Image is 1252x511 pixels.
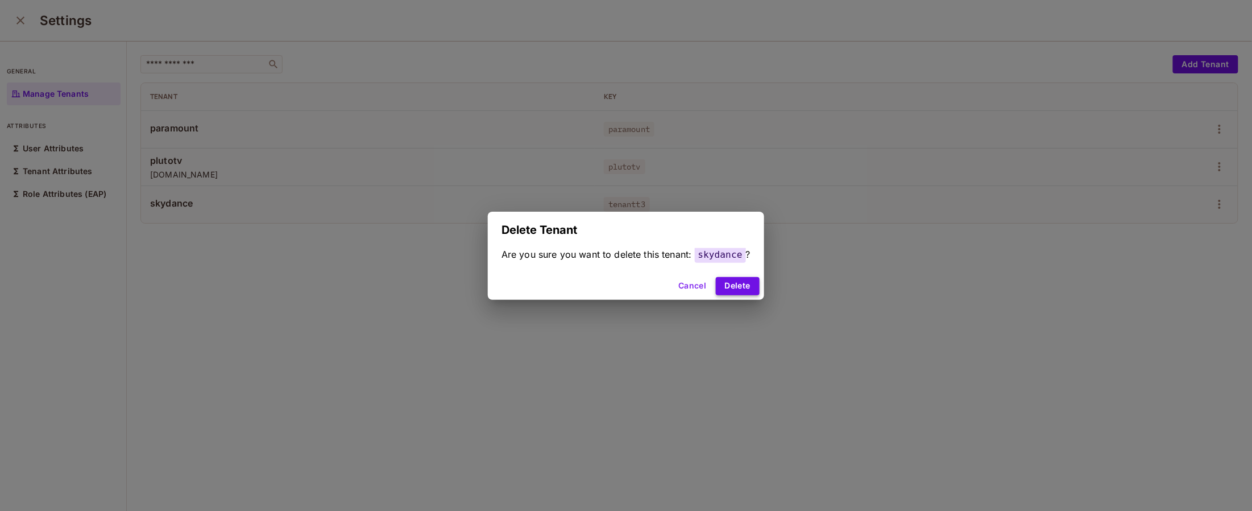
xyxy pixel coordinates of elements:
div: ? [501,248,751,261]
button: Cancel [674,277,711,295]
span: skydance [695,246,746,263]
span: Are you sure you want to delete this tenant: [501,249,692,260]
h2: Delete Tenant [488,212,764,248]
button: Delete [716,277,760,295]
